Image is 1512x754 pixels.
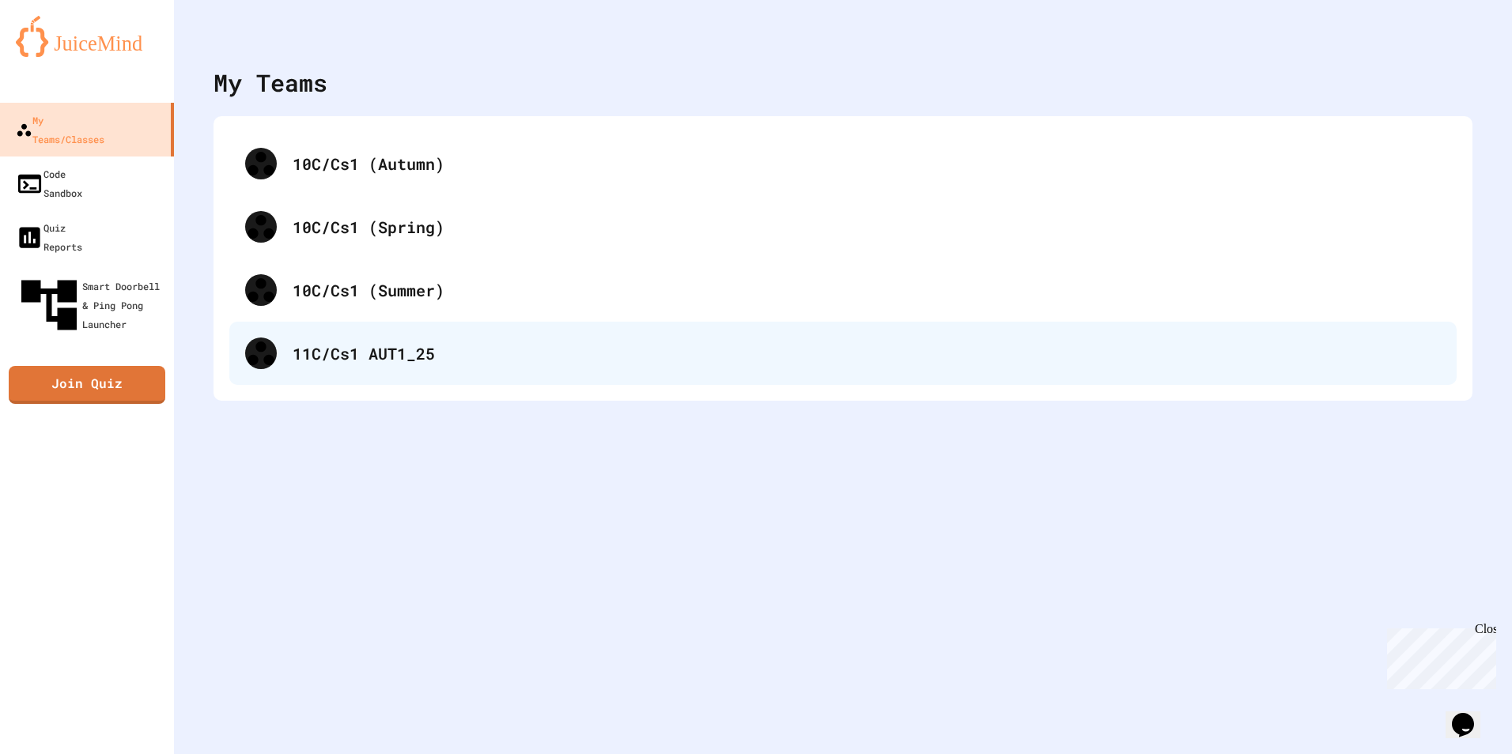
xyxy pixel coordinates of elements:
iframe: chat widget [1446,691,1496,738]
div: My Teams/Classes [16,111,104,149]
div: 11C/Cs1 AUT1_25 [229,322,1457,385]
iframe: chat widget [1381,622,1496,689]
div: 10C/Cs1 (Spring) [293,215,1441,239]
div: 10C/Cs1 (Summer) [229,258,1457,322]
div: 10C/Cs1 (Autumn) [229,132,1457,195]
div: 10C/Cs1 (Spring) [229,195,1457,258]
div: Code Sandbox [16,164,82,202]
a: Join Quiz [9,366,165,404]
div: Chat with us now!Close [6,6,109,100]
img: logo-orange.svg [16,16,158,57]
div: 10C/Cs1 (Autumn) [293,152,1441,175]
div: Smart Doorbell & Ping Pong Launcher [16,272,168,338]
div: Quiz Reports [16,218,82,256]
div: 11C/Cs1 AUT1_25 [293,341,1441,365]
div: My Teams [214,65,327,100]
div: 10C/Cs1 (Summer) [293,278,1441,302]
